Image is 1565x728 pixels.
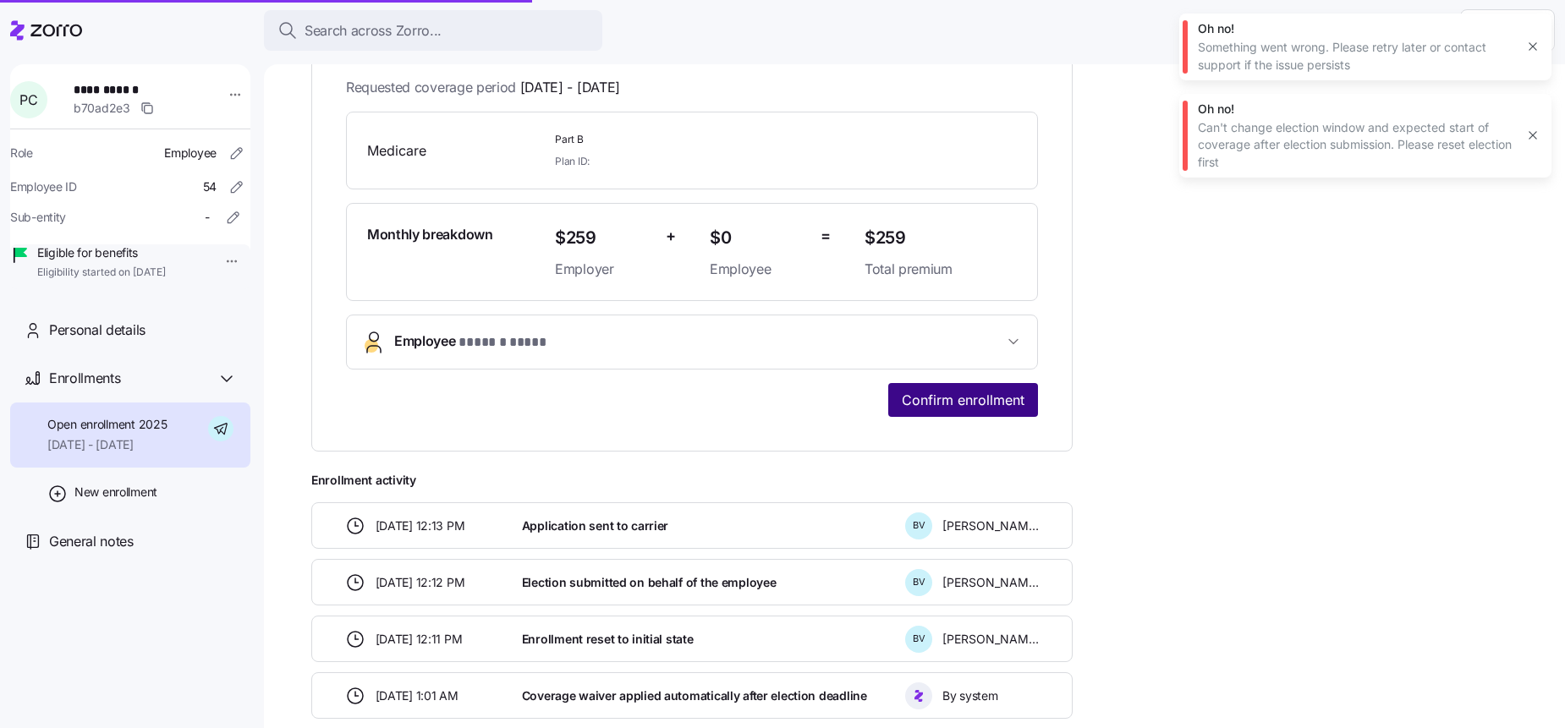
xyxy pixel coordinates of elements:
span: [PERSON_NAME] [942,517,1039,534]
span: + [666,224,676,249]
div: Something went wrong. Please retry later or contact support if the issue persists [1198,39,1514,74]
span: Eligibility started on [DATE] [37,265,166,280]
div: Oh no! [1198,20,1514,37]
span: Sub-entity [10,209,66,226]
span: Search across Zorro... [305,20,442,41]
span: [DATE] 12:11 PM [376,631,463,648]
span: Requested coverage period [346,77,620,98]
span: Employee [394,331,548,353]
div: Oh no! [1198,101,1514,118]
span: [PERSON_NAME] [942,631,1039,648]
div: Can't change election window and expected start of coverage after election submission. Please res... [1198,119,1514,171]
span: [DATE] - [DATE] [520,77,620,98]
span: $259 [865,224,1017,252]
span: Medicare [367,140,541,161]
span: [DATE] 12:13 PM [376,517,465,534]
span: $0 [710,224,807,252]
span: Open enrollment 2025 [47,416,167,433]
span: Part B [555,133,851,147]
span: General notes [49,531,134,552]
span: Enrollment reset to initial state [522,631,694,648]
span: $259 [555,224,652,252]
span: Monthly breakdown [367,224,493,245]
span: Application sent to carrier [522,517,668,534]
span: Total premium [865,259,1017,280]
span: Employer [555,259,652,280]
span: B V [913,521,925,530]
span: - [205,209,210,226]
span: [DATE] 12:12 PM [376,574,465,591]
span: B V [913,634,925,643]
span: 54 [203,178,217,195]
span: P C [19,93,37,107]
span: Enrollments [49,368,120,389]
span: Eligible for benefits [37,244,166,261]
span: Enrollment activity [311,472,1073,489]
span: [DATE] - [DATE] [47,436,167,453]
span: [DATE] 1:01 AM [376,687,459,704]
span: Employee [164,145,217,161]
span: Election submitted on behalf of the employee [522,574,777,591]
span: Employee [710,259,807,280]
span: = [821,224,831,249]
span: Confirm enrollment [902,390,1024,410]
span: Plan ID: [555,154,590,168]
button: Search across Zorro... [264,10,602,51]
span: [PERSON_NAME] [942,574,1039,591]
span: Role [10,145,33,161]
span: New enrollment [74,484,157,501]
span: Coverage waiver applied automatically after election deadline [522,687,867,704]
span: By system [942,687,997,704]
span: Employee ID [10,178,77,195]
span: Personal details [49,320,146,341]
span: b70ad2e3 [74,100,130,117]
button: Confirm enrollment [888,383,1038,417]
span: B V [913,577,925,587]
